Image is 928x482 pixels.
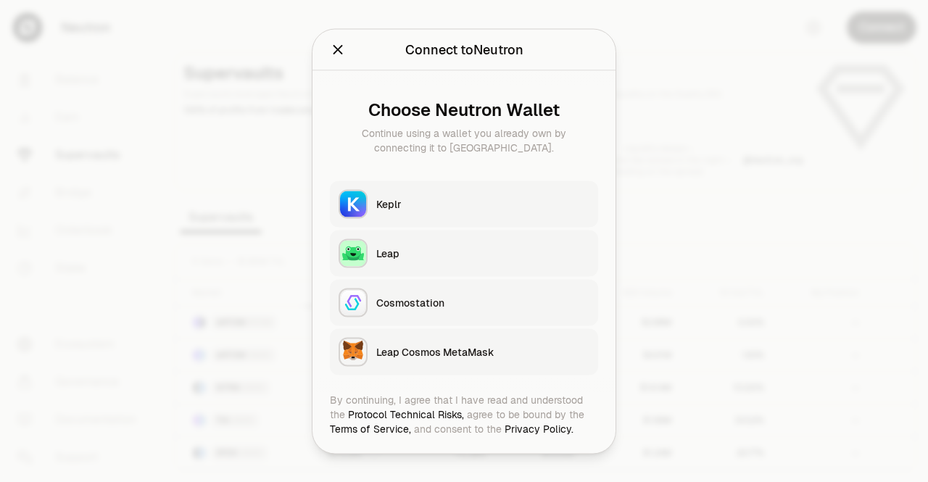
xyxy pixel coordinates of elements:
[376,344,589,359] div: Leap Cosmos MetaMask
[330,39,346,59] button: Close
[348,407,464,420] a: Protocol Technical Risks,
[330,328,598,375] button: Leap Cosmos MetaMaskLeap Cosmos MetaMask
[376,295,589,309] div: Cosmostation
[340,338,366,365] img: Leap Cosmos MetaMask
[330,180,598,227] button: KeplrKeplr
[341,125,587,154] div: Continue using a wallet you already own by connecting it to [GEOGRAPHIC_DATA].
[330,279,598,325] button: CosmostationCosmostation
[330,422,411,435] a: Terms of Service,
[341,99,587,120] div: Choose Neutron Wallet
[505,422,573,435] a: Privacy Policy.
[405,39,523,59] div: Connect to Neutron
[340,191,366,217] img: Keplr
[330,230,598,276] button: LeapLeap
[340,289,366,315] img: Cosmostation
[376,246,589,260] div: Leap
[376,196,589,211] div: Keplr
[340,240,366,266] img: Leap
[330,392,598,436] div: By continuing, I agree that I have read and understood the agree to be bound by the and consent t...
